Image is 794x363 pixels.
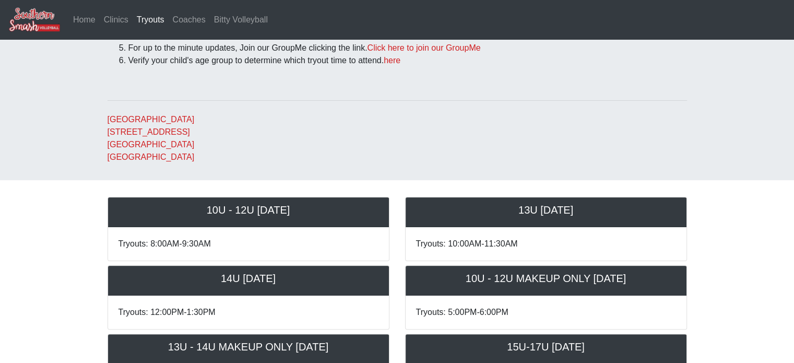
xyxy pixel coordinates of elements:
[416,204,676,216] h5: 13U [DATE]
[128,54,687,67] li: Verify your child's age group to determine which tryout time to attend.
[108,115,195,161] a: [GEOGRAPHIC_DATA][STREET_ADDRESS][GEOGRAPHIC_DATA][GEOGRAPHIC_DATA]
[368,43,481,52] a: Click here to join our GroupMe
[118,306,378,319] p: Tryouts: 12:00PM-1:30PM
[416,272,676,285] h5: 10U - 12U MAKEUP ONLY [DATE]
[118,341,378,353] h5: 13U - 14U MAKEUP ONLY [DATE]
[118,204,378,216] h5: 10U - 12U [DATE]
[384,56,400,65] a: here
[416,306,676,319] p: Tryouts: 5:00PM-6:00PM
[118,238,378,250] p: Tryouts: 8:00AM-9:30AM
[118,272,378,285] h5: 14U [DATE]
[8,7,61,32] img: Southern Smash Volleyball
[169,9,210,30] a: Coaches
[69,9,100,30] a: Home
[100,9,133,30] a: Clinics
[128,42,687,54] li: For up to the minute updates, Join our GroupMe clicking the link.
[210,9,272,30] a: Bitty Volleyball
[416,238,676,250] p: Tryouts: 10:00AM-11:30AM
[416,341,676,353] h5: 15U-17U [DATE]
[133,9,169,30] a: Tryouts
